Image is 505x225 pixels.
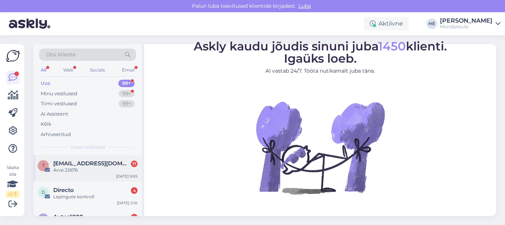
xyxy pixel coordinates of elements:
span: 1450 [378,39,406,53]
div: Arve 22676 [53,167,138,173]
div: Aktiivne [364,17,409,30]
div: Minu vestlused [41,90,77,97]
span: Uued vestlused [71,144,105,150]
div: All [39,65,48,75]
span: Otsi kliente [46,51,75,59]
div: Vaata siia [6,164,19,198]
div: Uus [41,80,50,87]
div: Socials [88,65,106,75]
span: t [42,163,45,168]
img: Askly Logo [6,50,20,62]
a: [PERSON_NAME]Mündipesula [440,18,501,30]
div: [PERSON_NAME] [440,18,492,24]
div: Mündipesula [440,24,492,30]
div: 99+ [119,100,135,107]
div: Kõik [41,120,51,128]
div: Tiimi vestlused [41,100,77,107]
div: Arhiveeritud [41,131,71,138]
span: Luba [296,3,313,9]
div: Email [121,65,136,75]
p: AI vastab 24/7. Tööta nutikamalt juba täna. [194,67,447,75]
div: Lepingute kontroll [53,193,138,200]
div: 0 / 3 [6,191,19,198]
span: Autos1000 [53,214,83,220]
span: Askly kaudu jõudis sinuni juba klienti. Igaüks loeb. [194,39,447,66]
img: No Chat active [254,81,387,214]
div: 99+ [118,80,135,87]
div: [DATE] 9:05 [116,173,138,179]
div: 17 [131,161,138,167]
div: HE [427,19,437,29]
div: [DATE] 2:10 [117,200,138,206]
span: tugi@myndipesula.eu [53,160,130,167]
span: Directo [53,187,74,193]
div: 99+ [119,90,135,97]
span: D [41,189,45,195]
div: Web [62,65,75,75]
div: 1 [131,214,138,221]
div: AI Assistent [41,110,68,118]
div: 4 [131,187,138,194]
